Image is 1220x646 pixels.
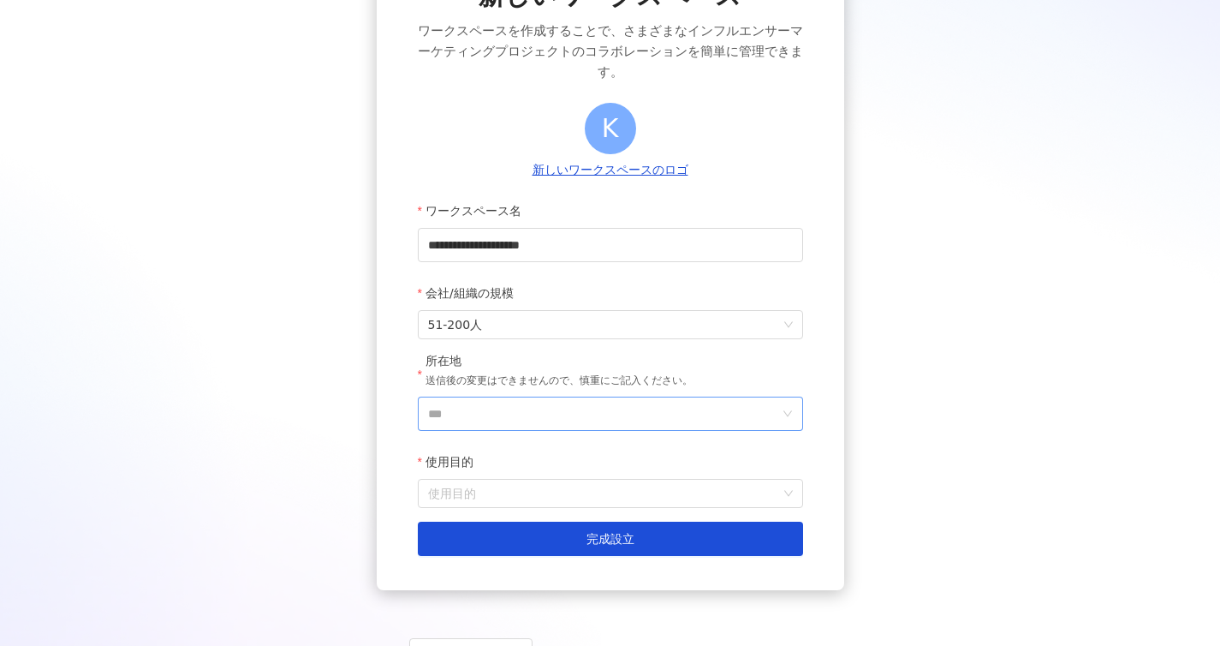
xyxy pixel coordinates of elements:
[602,108,619,148] span: K
[527,161,693,180] button: 新しいワークスペースのロゴ
[418,228,803,262] input: ワークスペース名
[418,445,486,479] label: 使用目的
[586,532,634,546] span: 完成設立
[418,522,803,556] button: 完成設立
[418,21,803,82] span: ワークスペースを作成することで、さまざまなインフルエンサーマーケティングプロジェクトのコラボレーションを簡単に管理できます。
[426,373,693,390] p: 送信後の変更はできませんので、慎重にご記入ください。
[783,409,793,419] span: down
[418,194,534,228] label: ワークスペース名
[428,311,793,338] span: 51-200人
[426,353,693,370] div: 所在地
[418,276,527,310] label: 会社/組織の規模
